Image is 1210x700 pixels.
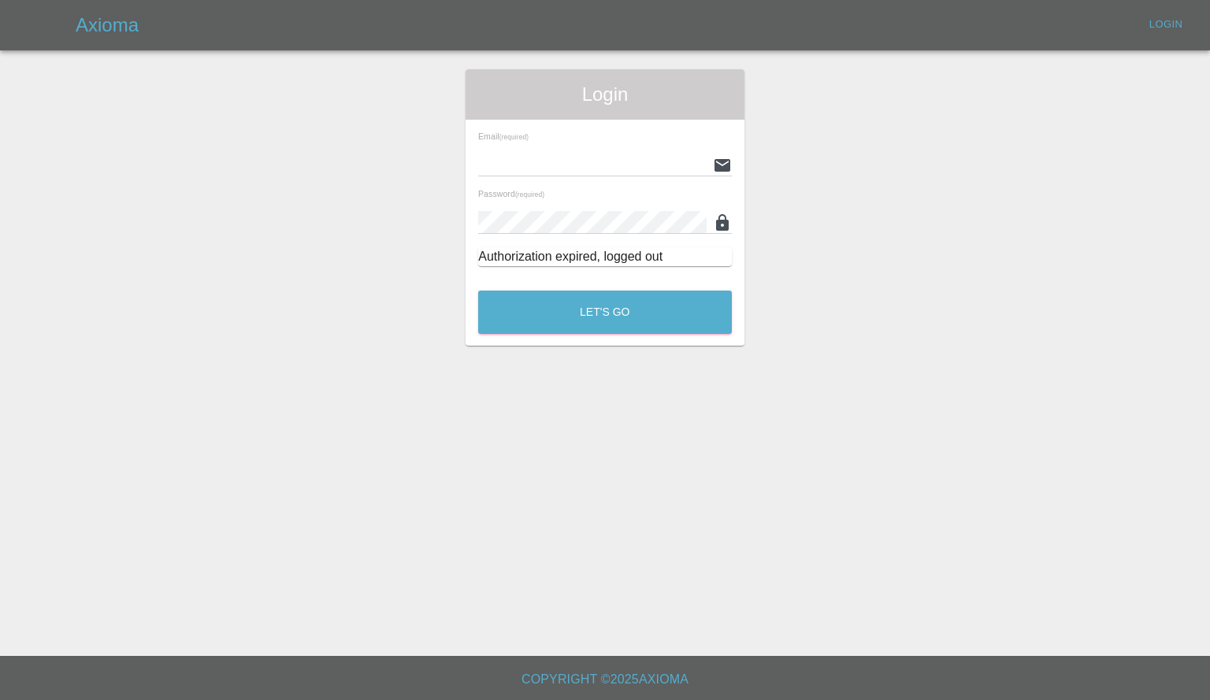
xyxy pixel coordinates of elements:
[1141,13,1191,37] a: Login
[13,669,1197,691] h6: Copyright © 2025 Axioma
[478,131,529,141] span: Email
[515,191,544,198] small: (required)
[478,291,732,334] button: Let's Go
[499,134,529,141] small: (required)
[76,13,139,38] h5: Axioma
[478,247,732,266] div: Authorization expired, logged out
[478,82,732,107] span: Login
[478,189,544,198] span: Password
